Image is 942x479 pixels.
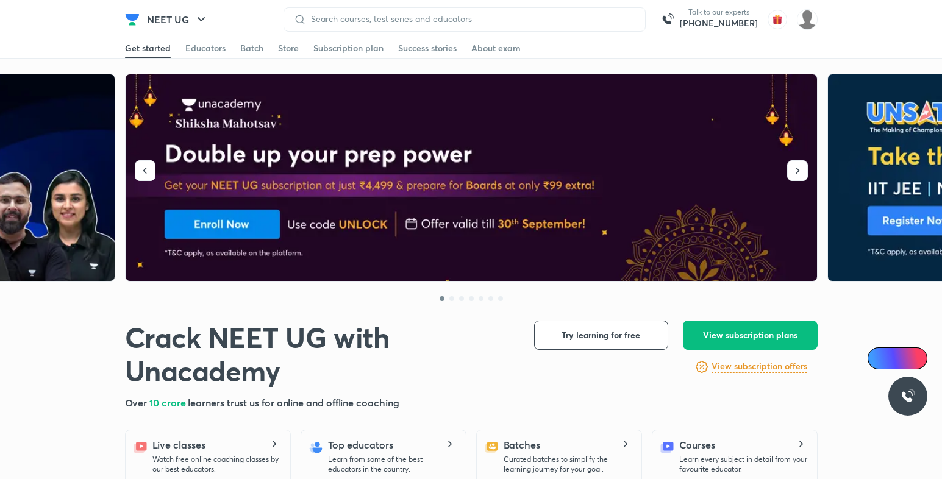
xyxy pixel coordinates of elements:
[398,38,457,58] a: Success stories
[278,38,299,58] a: Store
[140,7,216,32] button: NEET UG
[278,42,299,54] div: Store
[712,360,807,374] a: View subscription offers
[797,9,818,30] img: L r Panwar
[125,42,171,54] div: Get started
[125,38,171,58] a: Get started
[313,38,384,58] a: Subscription plan
[868,347,927,369] a: Ai Doubts
[875,353,885,363] img: Icon
[149,396,188,409] span: 10 crore
[703,329,797,341] span: View subscription plans
[240,38,263,58] a: Batch
[306,14,635,24] input: Search courses, test series and educators
[504,455,632,474] p: Curated batches to simplify the learning journey for your goal.
[152,438,205,452] h5: Live classes
[125,12,140,27] img: Company Logo
[534,321,668,350] button: Try learning for free
[125,321,515,388] h1: Crack NEET UG with Unacademy
[328,455,456,474] p: Learn from some of the best educators in the country.
[683,321,818,350] button: View subscription plans
[188,396,399,409] span: learners trust us for online and offline coaching
[655,7,680,32] img: call-us
[680,7,758,17] p: Talk to our experts
[471,38,521,58] a: About exam
[125,396,150,409] span: Over
[398,42,457,54] div: Success stories
[888,353,920,363] span: Ai Doubts
[240,42,263,54] div: Batch
[768,10,787,29] img: avatar
[185,38,226,58] a: Educators
[152,455,280,474] p: Watch free online coaching classes by our best educators.
[679,455,807,474] p: Learn every subject in detail from your favourite educator.
[313,42,384,54] div: Subscription plan
[328,438,393,452] h5: Top educators
[562,329,640,341] span: Try learning for free
[471,42,521,54] div: About exam
[712,360,807,373] h6: View subscription offers
[504,438,540,452] h5: Batches
[901,389,915,403] img: ttu
[185,42,226,54] div: Educators
[679,438,715,452] h5: Courses
[680,17,758,29] a: [PHONE_NUMBER]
